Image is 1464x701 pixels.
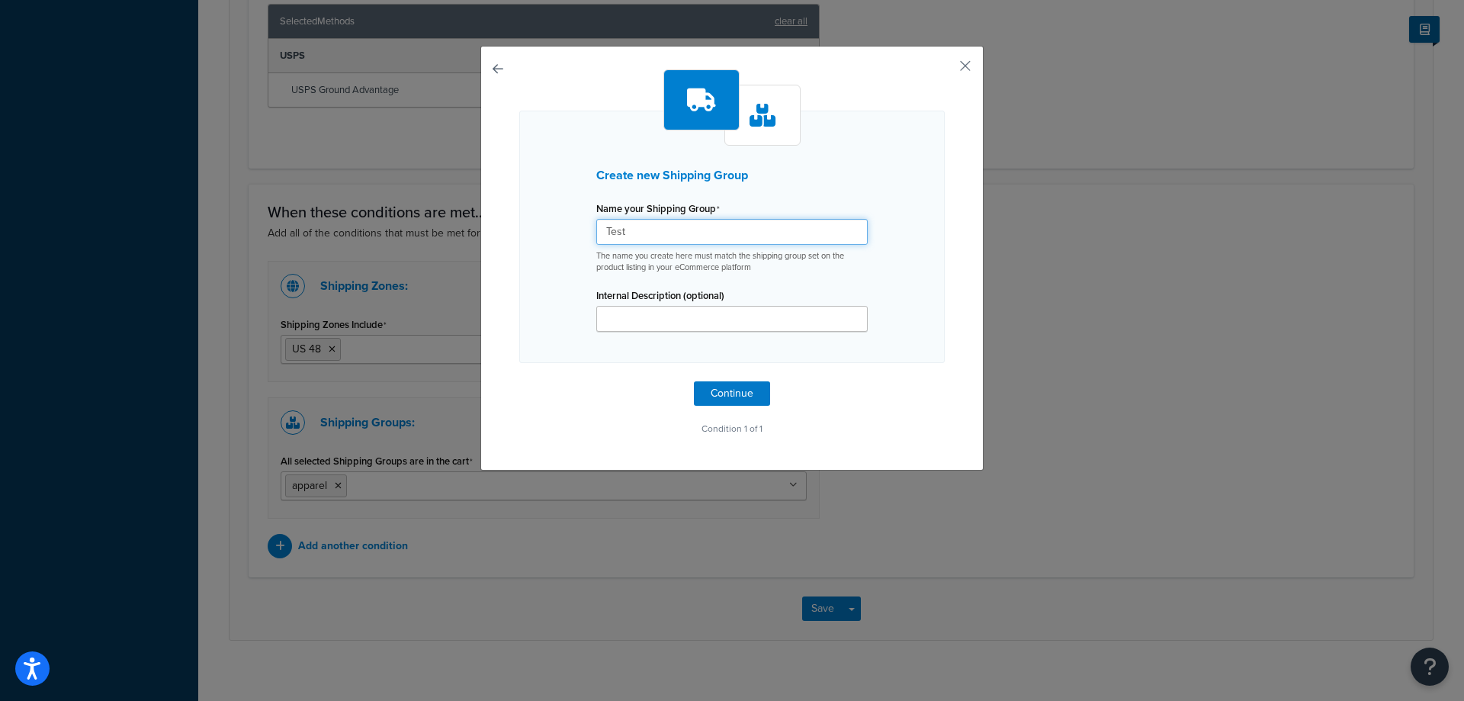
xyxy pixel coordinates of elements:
[596,250,868,274] p: The name you create here must match the shipping group set on the product listing in your eCommer...
[519,418,945,439] p: Condition 1 of 1
[596,203,720,215] label: Name your Shipping Group
[694,381,770,406] button: Continue
[596,290,724,301] label: Internal Description (optional)
[596,169,868,182] h3: Create new Shipping Group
